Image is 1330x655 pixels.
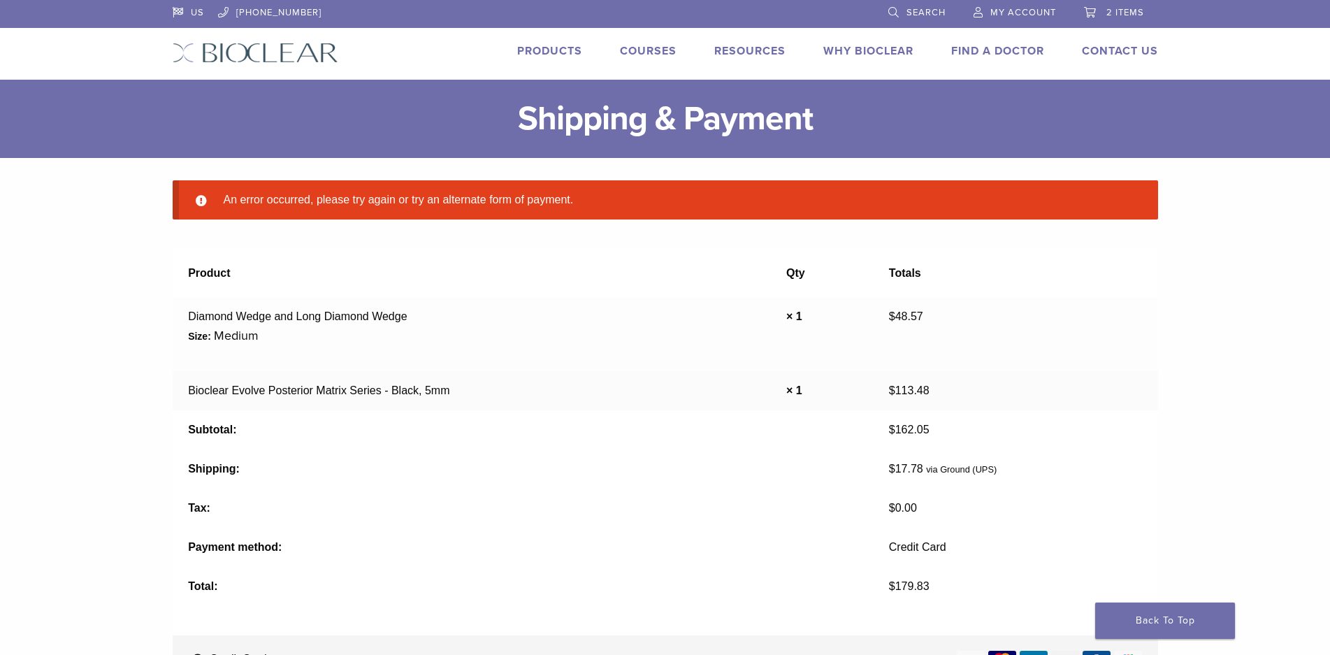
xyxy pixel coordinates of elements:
th: Product [173,249,771,297]
th: Shipping: [173,449,874,489]
th: Tax: [173,489,874,528]
span: $ [889,463,895,475]
span: $ [889,502,895,514]
span: Search [906,7,946,18]
span: $ [889,580,895,592]
span: 2 items [1106,7,1144,18]
a: Find A Doctor [951,44,1044,58]
a: Products [517,44,582,58]
span: $ [889,424,895,436]
bdi: 17.78 [889,463,923,475]
bdi: 113.48 [889,384,930,396]
span: My Account [990,7,1056,18]
strong: Size: [188,329,211,344]
td: Credit Card [873,528,1157,567]
strong: × 1 [786,384,802,396]
td: Bioclear Evolve Posterior Matrix Series - Black, 5mm [173,371,771,410]
a: Back To Top [1095,603,1235,639]
td: Diamond Wedge and Long Diamond Wedge [173,297,771,371]
a: Courses [620,44,677,58]
li: An error occurred, please try again or try an alternate form of payment. [218,192,1136,208]
th: Subtotal: [173,410,874,449]
img: Bioclear [173,43,338,63]
span: $ [889,384,895,396]
a: Contact Us [1082,44,1158,58]
bdi: 179.83 [889,580,930,592]
bdi: 48.57 [889,310,923,322]
strong: × 1 [786,310,802,322]
small: via Ground (UPS) [926,464,997,475]
span: $ [889,310,895,322]
bdi: 162.05 [889,424,930,436]
th: Qty [770,249,873,297]
th: Total: [173,567,874,606]
th: Totals [873,249,1157,297]
bdi: 0.00 [889,502,917,514]
th: Payment method: [173,528,874,567]
a: Why Bioclear [823,44,913,58]
p: Medium [214,325,259,346]
a: Resources [714,44,786,58]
